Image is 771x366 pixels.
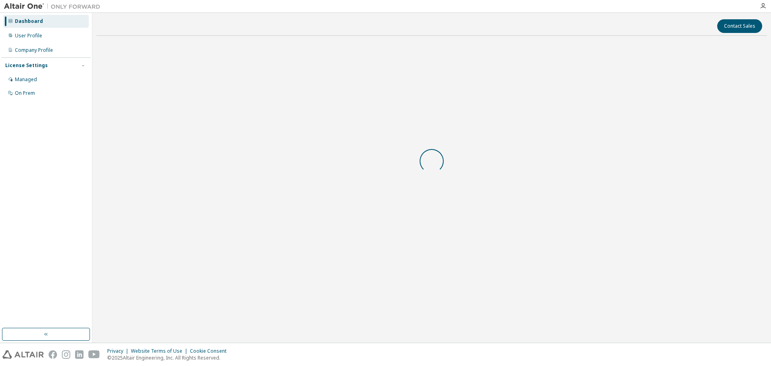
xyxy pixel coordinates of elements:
button: Contact Sales [717,19,762,33]
img: Altair One [4,2,104,10]
img: youtube.svg [88,350,100,359]
div: On Prem [15,90,35,96]
div: License Settings [5,62,48,69]
div: User Profile [15,33,42,39]
div: Managed [15,76,37,83]
div: Company Profile [15,47,53,53]
div: Website Terms of Use [131,348,190,354]
div: Dashboard [15,18,43,25]
p: © 2025 Altair Engineering, Inc. All Rights Reserved. [107,354,231,361]
img: altair_logo.svg [2,350,44,359]
img: linkedin.svg [75,350,84,359]
div: Privacy [107,348,131,354]
img: facebook.svg [49,350,57,359]
img: instagram.svg [62,350,70,359]
div: Cookie Consent [190,348,231,354]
